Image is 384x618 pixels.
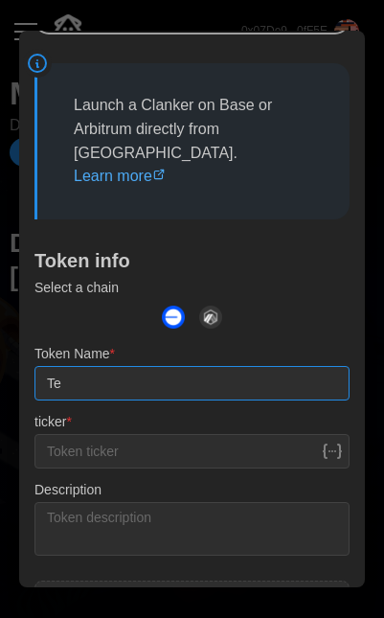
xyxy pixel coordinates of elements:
[34,278,350,297] p: Select a chain
[34,412,72,433] label: ticker
[199,307,222,330] img: Arbitrum
[74,94,313,189] p: Launch a Clanker on Base or Arbitrum directly from [GEOGRAPHIC_DATA].
[157,298,190,338] button: Base
[34,345,115,366] label: Token Name
[34,366,350,401] input: Token name
[34,434,350,469] input: Token ticker
[34,248,350,273] h1: Token info
[162,307,185,330] img: Base
[194,298,227,338] button: Arbitrum
[34,480,102,501] label: Description
[74,169,166,185] a: Learn more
